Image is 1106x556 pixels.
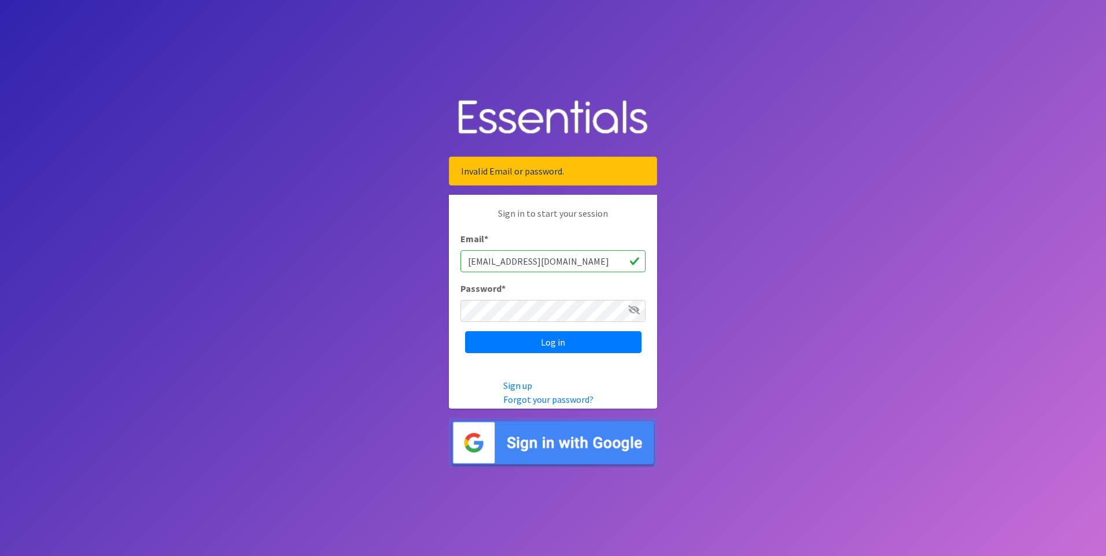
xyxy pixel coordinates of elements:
[503,380,532,391] a: Sign up
[449,88,657,148] img: Human Essentials
[465,331,642,353] input: Log in
[460,206,646,232] p: Sign in to start your session
[503,394,593,405] a: Forgot your password?
[449,157,657,186] div: Invalid Email or password.
[502,283,506,294] abbr: required
[460,281,506,295] label: Password
[460,232,488,246] label: Email
[449,418,657,468] img: Sign in with Google
[484,233,488,244] abbr: required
